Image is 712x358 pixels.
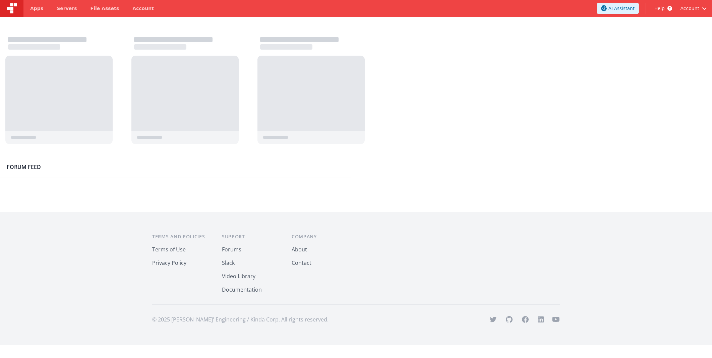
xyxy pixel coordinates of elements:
span: Servers [57,5,77,12]
button: Account [680,5,707,12]
a: About [292,246,307,253]
svg: viewBox="0 0 24 24" aria-hidden="true"> [537,316,544,323]
a: Slack [222,259,235,266]
p: © 2025 [PERSON_NAME]' Engineering / Kinda Corp. All rights reserved. [152,315,329,323]
span: Account [680,5,699,12]
h3: Terms and Policies [152,233,211,240]
span: AI Assistant [608,5,635,12]
span: Apps [30,5,43,12]
button: Video Library [222,272,255,280]
span: File Assets [91,5,119,12]
button: AI Assistant [597,3,639,14]
button: Forums [222,245,241,253]
h3: Support [222,233,281,240]
a: Privacy Policy [152,259,186,266]
span: Help [654,5,665,12]
button: Contact [292,259,311,267]
a: Terms of Use [152,246,186,253]
button: About [292,245,307,253]
h3: Company [292,233,351,240]
h2: Forum Feed [7,163,344,171]
button: Documentation [222,286,262,294]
